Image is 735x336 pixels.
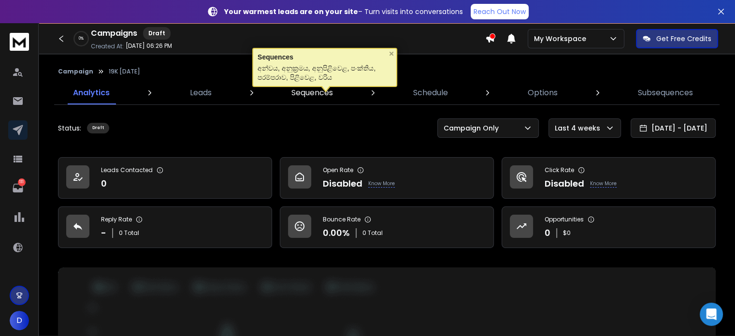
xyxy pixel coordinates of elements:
a: Bounce Rate0.00%0 Total [280,206,494,248]
p: [DATE] 06:26 PM [126,42,172,50]
p: $ 0 [563,229,571,237]
button: Get Free Credits [636,29,718,48]
p: Click Rate [545,166,574,174]
p: Disabled [545,177,584,190]
p: Sequences [291,87,333,99]
p: Disabled [323,177,362,190]
a: Subsequences [632,81,699,104]
p: 111 [18,178,26,186]
p: Reply Rate [101,216,132,223]
p: Analytics [73,87,110,99]
a: Open RateDisabledKnow More [280,157,494,199]
p: – Turn visits into conversations [224,7,463,16]
p: Last 4 weeks [555,123,604,133]
button: [DATE] - [DATE] [631,118,716,138]
p: Opportunities [545,216,584,223]
a: Options [522,81,563,104]
div: Draft [87,123,109,133]
a: Reach Out Now [471,4,529,19]
a: Schedule [407,81,454,104]
a: 111 [8,178,28,198]
p: Get Free Credits [656,34,711,44]
div: Draft [143,27,171,40]
a: Leads Contacted0 [58,157,272,199]
a: Click RateDisabledKnow More [502,157,716,199]
p: Open Rate [323,166,353,174]
p: 19K [DATE] [109,68,140,75]
p: 0 Total [119,229,139,237]
p: Leads [190,87,212,99]
b: sequences [258,53,293,61]
div: අන්වය, අනුක්‍රමය, අනුපිළිවෙළ, පංක්තිය, පරම්පරාව, පිළිවෙළ, වරිය [258,64,392,81]
p: - [101,226,106,240]
p: 0 [545,226,550,240]
p: Schedule [413,87,448,99]
a: Opportunities0$0 [502,206,716,248]
p: Leads Contacted [101,166,153,174]
p: 0 [101,177,107,190]
p: 0.00 % [323,226,350,240]
a: Sequences [286,81,339,104]
p: Status: [58,123,81,133]
strong: Your warmest leads are on your site [224,7,358,16]
p: 0 % [79,36,84,42]
p: 0 Total [362,229,383,237]
p: Campaign Only [444,123,503,133]
button: D [10,311,29,330]
p: Reach Out Now [474,7,526,16]
img: logo [10,33,29,51]
p: My Workspace [534,34,590,44]
p: Know More [368,180,395,188]
p: Bounce Rate [323,216,360,223]
a: Reply Rate-0 Total [58,206,272,248]
div: Open Intercom Messenger [700,303,723,326]
p: Options [528,87,558,99]
a: Analytics [67,81,115,104]
a: Leads [184,81,217,104]
h1: Campaigns [91,28,137,39]
p: Know More [590,180,617,188]
p: Created At: [91,43,124,50]
p: Subsequences [638,87,693,99]
button: Campaign [58,68,93,75]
